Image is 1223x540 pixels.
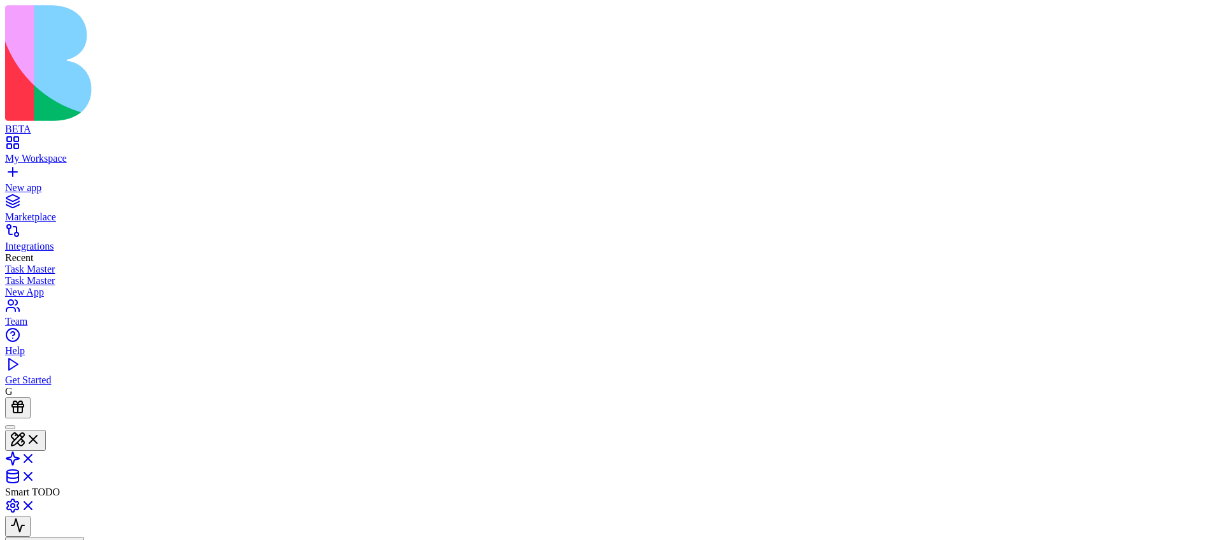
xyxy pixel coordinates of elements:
a: My Workspace [5,141,1218,164]
a: Team [5,304,1218,327]
div: BETA [5,124,1218,135]
div: My Workspace [5,153,1218,164]
span: Recent [5,252,33,263]
span: Smart TODO [5,487,60,497]
a: New App [5,287,1218,298]
div: Integrations [5,241,1218,252]
a: Help [5,334,1218,357]
span: G [5,386,13,397]
a: Integrations [5,229,1218,252]
img: logo [5,5,517,121]
a: New app [5,171,1218,194]
a: Task Master [5,264,1218,275]
a: Get Started [5,363,1218,386]
a: Task Master [5,275,1218,287]
div: Help [5,345,1218,357]
a: Marketplace [5,200,1218,223]
a: BETA [5,112,1218,135]
div: Get Started [5,374,1218,386]
div: New app [5,182,1218,194]
div: Team [5,316,1218,327]
div: Marketplace [5,211,1218,223]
